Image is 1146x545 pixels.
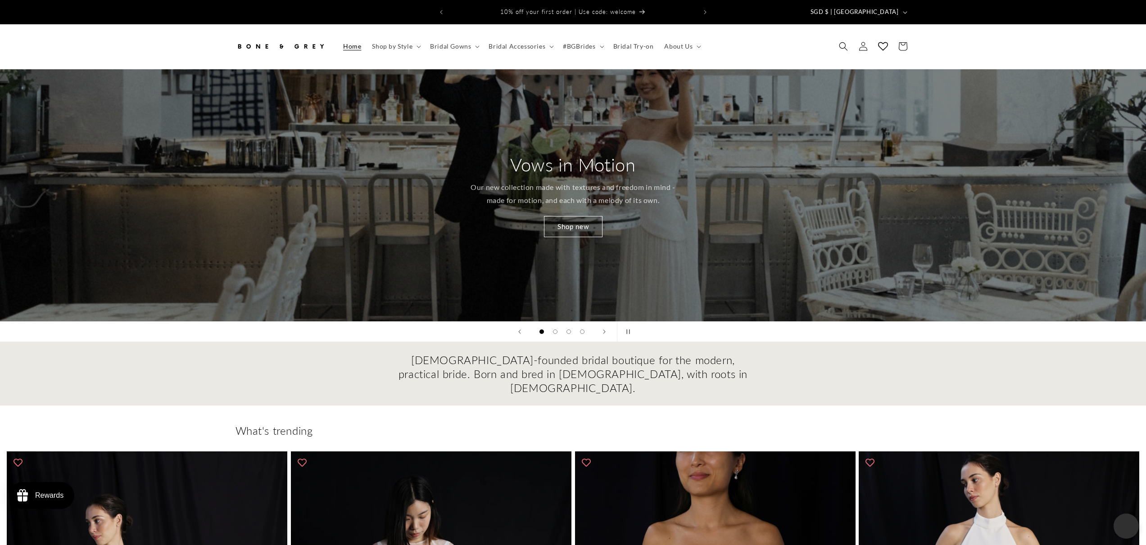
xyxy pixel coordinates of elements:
h2: What's trending [236,423,911,437]
img: Bone and Grey Bridal [236,36,326,56]
span: Bridal Try-on [613,42,654,50]
h2: [DEMOGRAPHIC_DATA]-founded bridal boutique for the modern, practical bride. Born and bred in [DEM... [398,353,749,395]
button: Previous slide [510,322,530,342]
span: Shop by Style [372,42,412,50]
button: Pause slideshow [617,322,637,342]
button: Open chatbox [1114,513,1139,539]
a: Shop new [544,216,602,237]
span: About Us [664,42,693,50]
button: SGD $ | [GEOGRAPHIC_DATA] [805,4,911,21]
button: Next announcement [695,4,715,21]
summary: #BGBrides [557,37,607,56]
button: Add to wishlist [577,454,595,472]
button: Load slide 2 of 4 [548,325,562,338]
span: 10% off your first order | Use code: welcome [500,8,636,15]
a: Home [338,37,367,56]
p: Our new collection made with textures and freedom in mind - made for motion, and each with a melo... [466,181,680,207]
button: Load slide 4 of 4 [575,325,589,338]
button: Add to wishlist [9,454,27,472]
summary: Search [833,36,853,56]
h2: Vows in Motion [510,153,635,176]
span: #BGBrides [563,42,595,50]
a: Bridal Try-on [608,37,659,56]
button: Add to wishlist [293,454,311,472]
span: Home [343,42,361,50]
span: Bridal Gowns [430,42,471,50]
a: Bone and Grey Bridal [232,33,329,60]
summary: Shop by Style [367,37,425,56]
button: Previous announcement [431,4,451,21]
span: Bridal Accessories [489,42,545,50]
span: SGD $ | [GEOGRAPHIC_DATA] [811,8,899,17]
button: Load slide 3 of 4 [562,325,575,338]
button: Next slide [594,322,614,342]
summary: Bridal Accessories [483,37,557,56]
button: Load slide 1 of 4 [535,325,548,338]
button: Add to wishlist [861,454,879,472]
summary: About Us [659,37,705,56]
div: Rewards [35,491,63,500]
summary: Bridal Gowns [425,37,483,56]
